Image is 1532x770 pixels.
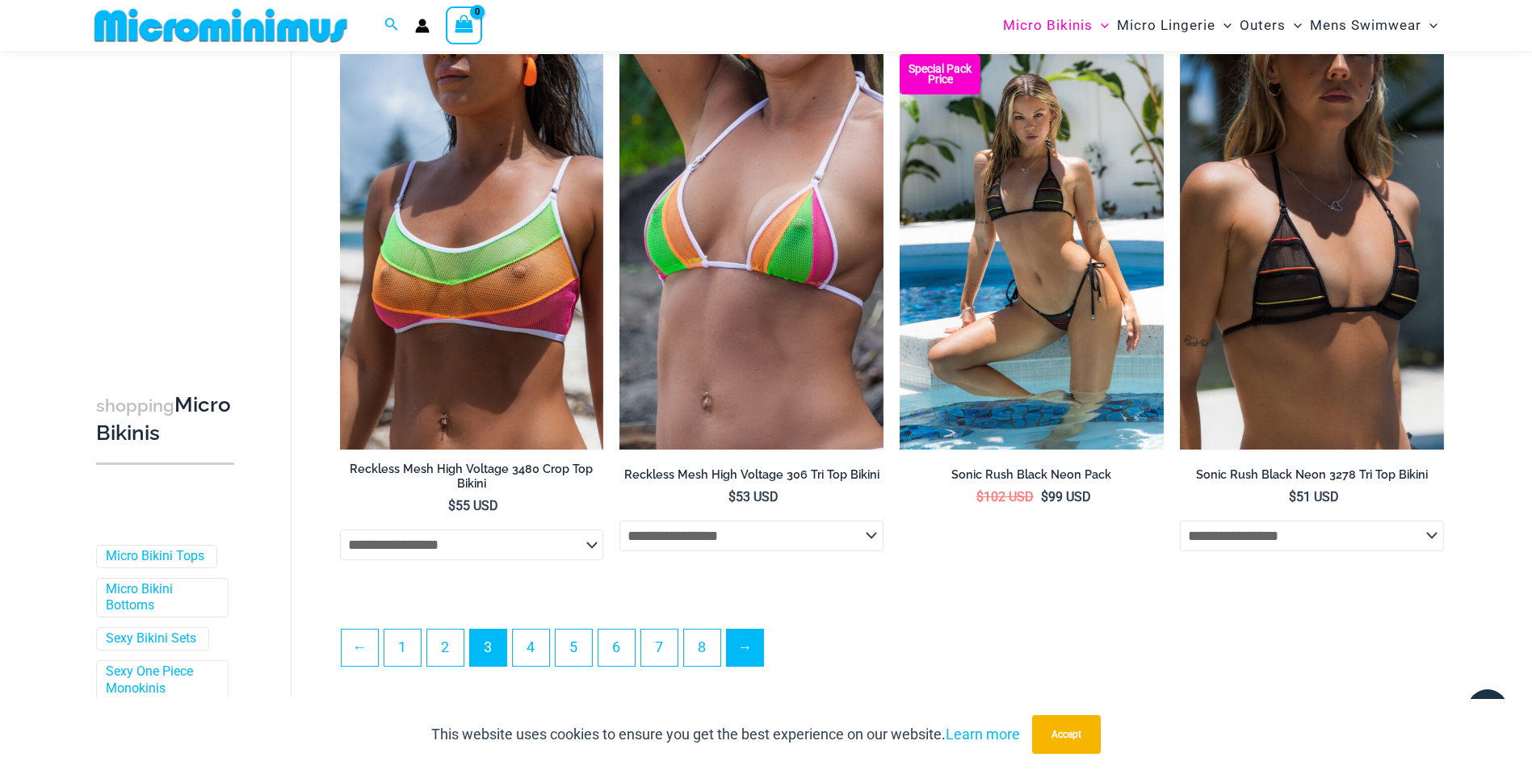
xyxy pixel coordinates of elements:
[1093,5,1109,46] span: Menu Toggle
[470,630,506,666] span: Page 3
[976,489,984,504] span: $
[727,630,763,666] a: →
[619,54,884,450] a: Reckless Mesh High Voltage 306 Tri Top 01Reckless Mesh High Voltage 306 Tri Top 466 Thong 04Reckl...
[1310,5,1421,46] span: Mens Swimwear
[446,6,483,44] a: View Shopping Cart, empty
[1180,467,1444,483] h2: Sonic Rush Black Neon 3278 Tri Top Bikini
[976,489,1034,504] bdi: 102 USD
[1286,5,1302,46] span: Menu Toggle
[340,462,604,498] a: Reckless Mesh High Voltage 3480 Crop Top Bikini
[106,663,216,697] a: Sexy One Piece Monokinis
[900,467,1164,488] a: Sonic Rush Black Neon Pack
[1289,489,1339,504] bdi: 51 USD
[513,630,549,666] a: Page 4
[1180,54,1444,450] img: Sonic Rush Black Neon 3278 Tri Top 01
[1117,5,1215,46] span: Micro Lingerie
[1289,489,1296,504] span: $
[1041,489,1091,504] bdi: 99 USD
[1032,715,1101,754] button: Accept
[900,54,1164,450] img: Sonic Rush Black Neon 3278 Tri Top 4312 Thong Bikini 09
[96,395,174,416] span: shopping
[448,498,455,513] span: $
[728,489,779,504] bdi: 53 USD
[900,467,1164,483] h2: Sonic Rush Black Neon Pack
[448,498,498,513] bdi: 55 USD
[1180,467,1444,488] a: Sonic Rush Black Neon 3278 Tri Top Bikini
[619,467,884,483] h2: Reckless Mesh High Voltage 306 Tri Top Bikini
[340,629,1444,676] nav: Product Pagination
[900,64,980,85] b: Special Pack Price
[340,462,604,492] h2: Reckless Mesh High Voltage 3480 Crop Top Bikini
[384,15,399,36] a: Search icon link
[900,54,1164,450] a: Sonic Rush Black Neon 3278 Tri Top 4312 Thong Bikini 09 Sonic Rush Black Neon 3278 Tri Top 4312 T...
[641,630,678,666] a: Page 7
[1240,5,1286,46] span: Outers
[1003,5,1093,46] span: Micro Bikinis
[106,581,216,615] a: Micro Bikini Bottoms
[384,630,421,666] a: Page 1
[997,2,1445,48] nav: Site Navigation
[684,630,720,666] a: Page 8
[1306,5,1442,46] a: Mens SwimwearMenu ToggleMenu Toggle
[1041,489,1048,504] span: $
[88,7,354,44] img: MM SHOP LOGO FLAT
[96,391,234,447] h3: Micro Bikinis
[342,630,378,666] a: ←
[1113,5,1236,46] a: Micro LingerieMenu ToggleMenu Toggle
[1180,54,1444,450] a: Sonic Rush Black Neon 3278 Tri Top 01Sonic Rush Black Neon 3278 Tri Top 4312 Thong Bikini 08Sonic...
[427,630,464,666] a: Page 2
[431,722,1020,747] p: This website uses cookies to ensure you get the best experience on our website.
[999,5,1113,46] a: Micro BikinisMenu ToggleMenu Toggle
[96,19,241,341] iframe: TrustedSite Certified
[556,630,592,666] a: Page 5
[1421,5,1438,46] span: Menu Toggle
[1236,5,1306,46] a: OutersMenu ToggleMenu Toggle
[415,19,430,33] a: Account icon link
[946,726,1020,743] a: Learn more
[340,54,604,450] a: Reckless Mesh High Voltage 3480 Crop Top 01Reckless Mesh High Voltage 3480 Crop Top 02Reckless Me...
[106,548,204,565] a: Micro Bikini Tops
[728,489,736,504] span: $
[619,467,884,488] a: Reckless Mesh High Voltage 306 Tri Top Bikini
[106,631,196,648] a: Sexy Bikini Sets
[619,54,884,450] img: Reckless Mesh High Voltage 306 Tri Top 01
[340,54,604,450] img: Reckless Mesh High Voltage 3480 Crop Top 01
[1215,5,1232,46] span: Menu Toggle
[598,630,635,666] a: Page 6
